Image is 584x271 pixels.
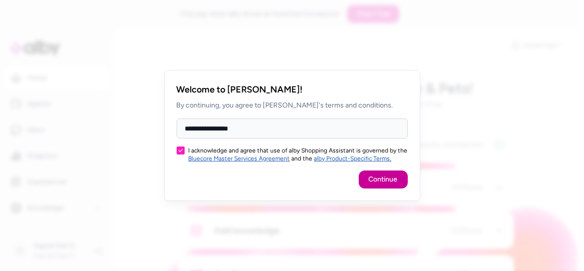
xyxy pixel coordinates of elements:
[177,100,408,110] p: By continuing, you agree to [PERSON_NAME]'s terms and conditions.
[189,146,408,162] label: I acknowledge and agree that use of alby Shopping Assistant is governed by the and the
[177,82,408,96] h2: Welcome to [PERSON_NAME]!
[314,155,392,162] a: alby Product-Specific Terms.
[359,170,408,188] button: Continue
[189,155,290,162] a: Bluecore Master Services Agreement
